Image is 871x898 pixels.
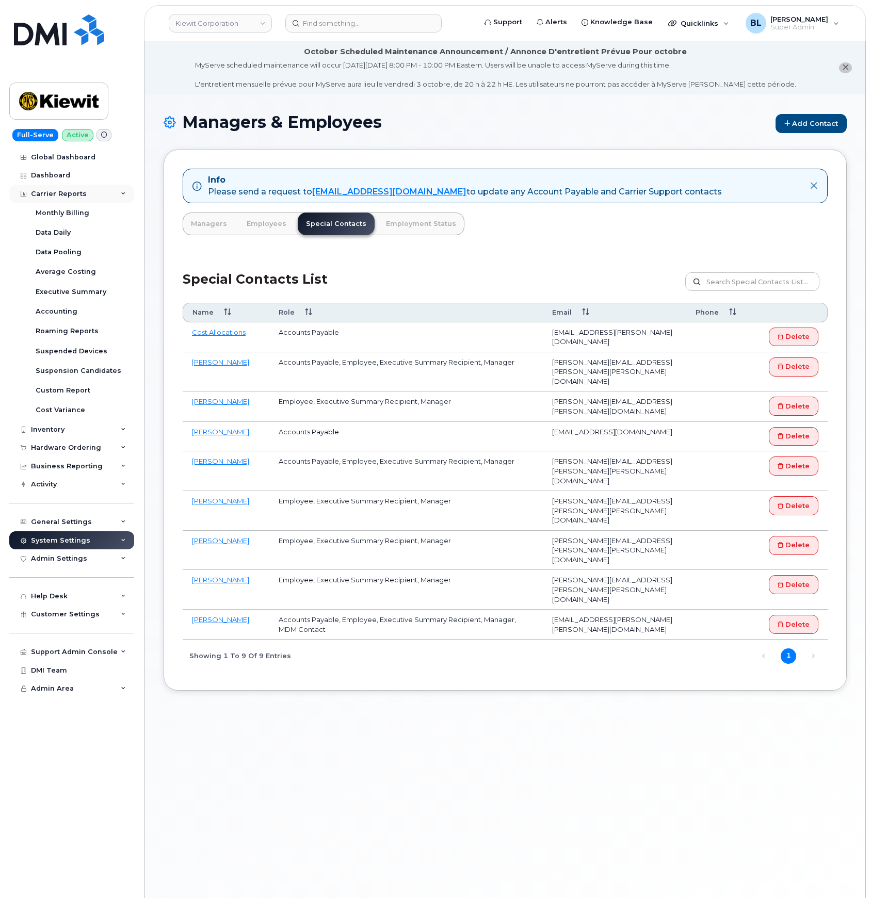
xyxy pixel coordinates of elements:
div: October Scheduled Maintenance Announcement / Annonce D'entretient Prévue Pour octobre [304,46,687,57]
a: Next [805,648,821,664]
td: Employee, Executive Summary Recipient, Manager [269,531,543,570]
td: Accounts Payable [269,422,543,452]
h2: Special Contacts List [183,272,328,303]
div: Showing 1 to 9 of 9 entries [183,646,291,664]
th: Phone: activate to sort column ascending [686,303,751,322]
td: Accounts Payable [269,322,543,352]
h1: Managers & Employees [164,113,847,133]
td: Accounts Payable, Employee, Executive Summary Recipient, Manager [269,352,543,392]
button: close notification [839,62,852,73]
td: Employee, Executive Summary Recipient, Manager [269,391,543,421]
a: Delete [769,536,818,555]
a: Delete [769,496,818,515]
td: [PERSON_NAME][EMAIL_ADDRESS][PERSON_NAME][PERSON_NAME][DOMAIN_NAME] [543,570,686,610]
td: Employee, Executive Summary Recipient, Manager [269,491,543,531]
a: 1 [781,648,796,664]
a: [PERSON_NAME] [192,428,249,436]
th: Role: activate to sort column ascending [269,303,543,322]
a: Employment Status [378,213,464,235]
div: Please send a request to to update any Account Payable and Carrier Support contacts [208,186,722,198]
a: [PERSON_NAME] [192,358,249,366]
div: MyServe scheduled maintenance will occur [DATE][DATE] 8:00 PM - 10:00 PM Eastern. Users will be u... [195,60,796,89]
th: Email: activate to sort column ascending [543,303,686,322]
a: Special Contacts [298,213,375,235]
a: [PERSON_NAME] [192,615,249,624]
td: Accounts Payable, Employee, Executive Summary Recipient, Manager [269,451,543,491]
strong: Info [208,175,225,185]
a: Delete [769,357,818,377]
a: Cost Allocations [192,328,246,336]
a: Delete [769,397,818,416]
a: Add Contact [776,114,847,133]
a: Employees [238,213,295,235]
td: Employee, Executive Summary Recipient, Manager [269,570,543,610]
a: Delete [769,575,818,594]
td: [PERSON_NAME][EMAIL_ADDRESS][PERSON_NAME][PERSON_NAME][DOMAIN_NAME] [543,352,686,392]
iframe: Messenger Launcher [826,853,863,890]
a: Delete [769,615,818,634]
td: [EMAIL_ADDRESS][PERSON_NAME][PERSON_NAME][DOMAIN_NAME] [543,610,686,640]
a: [PERSON_NAME] [192,397,249,405]
a: [EMAIL_ADDRESS][DOMAIN_NAME] [312,187,466,197]
a: Delete [769,456,818,476]
a: Delete [769,427,818,446]
a: Managers [183,213,235,235]
a: [PERSON_NAME] [192,497,249,505]
td: Accounts Payable, Employee, Executive Summary Recipient, Manager, MDM Contact [269,610,543,640]
td: [PERSON_NAME][EMAIL_ADDRESS][PERSON_NAME][PERSON_NAME][DOMAIN_NAME] [543,451,686,491]
td: [EMAIL_ADDRESS][DOMAIN_NAME] [543,422,686,452]
a: [PERSON_NAME] [192,576,249,584]
a: Previous [756,648,771,664]
td: [PERSON_NAME][EMAIL_ADDRESS][PERSON_NAME][PERSON_NAME][DOMAIN_NAME] [543,531,686,570]
td: [EMAIL_ADDRESS][PERSON_NAME][DOMAIN_NAME] [543,322,686,352]
td: [PERSON_NAME][EMAIL_ADDRESS][PERSON_NAME][PERSON_NAME][DOMAIN_NAME] [543,491,686,531]
td: [PERSON_NAME][EMAIL_ADDRESS][PERSON_NAME][DOMAIN_NAME] [543,391,686,421]
a: Delete [769,328,818,347]
th: Name: activate to sort column ascending [183,303,269,322]
a: [PERSON_NAME] [192,536,249,545]
a: [PERSON_NAME] [192,457,249,465]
